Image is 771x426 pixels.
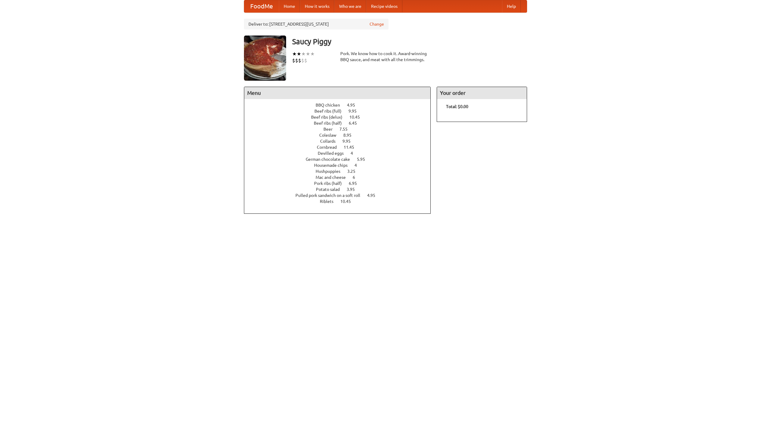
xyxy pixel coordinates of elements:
h4: Your order [437,87,527,99]
li: ★ [310,51,315,57]
a: Mac and cheese 6 [316,175,366,180]
span: 4.95 [367,193,381,198]
a: Hushpuppies 3.25 [316,169,367,174]
li: $ [295,57,298,64]
a: Recipe videos [366,0,402,12]
span: BBQ chicken [316,103,346,107]
a: Devilled eggs 4 [318,151,364,156]
span: Beef ribs (full) [314,109,348,113]
span: 5.95 [357,157,371,162]
span: Cornbread [317,145,343,150]
span: 3.95 [347,187,361,192]
div: Pork. We know how to cook it. Award-winning BBQ sauce, and meat with all the trimmings. [340,51,431,63]
a: Pork ribs (half) 6.95 [314,181,368,186]
a: Beef ribs (delux) 10.45 [311,115,371,120]
span: Potato salad [316,187,346,192]
span: Collards [320,139,342,144]
span: Riblets [320,199,339,204]
a: Potato salad 3.95 [316,187,366,192]
span: 6.95 [349,181,363,186]
span: 9.95 [342,139,357,144]
b: Total: $0.00 [446,104,468,109]
a: Help [502,0,521,12]
a: BBQ chicken 4.95 [316,103,366,107]
span: Beer [323,127,339,132]
span: 10.45 [349,115,366,120]
h3: Saucy Piggy [292,36,527,48]
div: Deliver to: [STREET_ADDRESS][US_STATE] [244,19,389,30]
a: Housemade chips 4 [314,163,368,168]
span: 11.45 [344,145,360,150]
span: German chocolate cake [306,157,356,162]
a: German chocolate cake 5.95 [306,157,376,162]
span: Devilled eggs [318,151,350,156]
a: Home [279,0,300,12]
span: 6 [353,175,361,180]
h4: Menu [244,87,430,99]
span: 10.45 [340,199,357,204]
span: 4 [351,151,359,156]
span: 3.25 [347,169,361,174]
span: Beef ribs (half) [314,121,348,126]
li: $ [292,57,295,64]
a: Pulled pork sandwich on a soft roll 4.95 [295,193,386,198]
span: 9.95 [348,109,363,113]
a: Coleslaw 8.95 [319,133,363,138]
span: 4.95 [347,103,361,107]
img: angular.jpg [244,36,286,81]
a: Collards 9.95 [320,139,362,144]
a: Beef ribs (full) 9.95 [314,109,368,113]
span: Housemade chips [314,163,354,168]
a: Who we are [334,0,366,12]
span: 7.55 [339,127,354,132]
li: $ [301,57,304,64]
li: $ [298,57,301,64]
span: Hushpuppies [316,169,346,174]
a: Beer 7.55 [323,127,359,132]
a: How it works [300,0,334,12]
a: Change [370,21,384,27]
a: Riblets 10.45 [320,199,362,204]
li: ★ [306,51,310,57]
a: Cornbread 11.45 [317,145,365,150]
li: ★ [301,51,306,57]
span: 4 [354,163,363,168]
span: Beef ribs (delux) [311,115,348,120]
span: Coleslaw [319,133,342,138]
li: ★ [297,51,301,57]
a: Beef ribs (half) 6.45 [314,121,368,126]
li: $ [304,57,307,64]
span: Pork ribs (half) [314,181,348,186]
span: Mac and cheese [316,175,352,180]
span: Pulled pork sandwich on a soft roll [295,193,366,198]
span: 6.45 [349,121,363,126]
a: FoodMe [244,0,279,12]
li: ★ [292,51,297,57]
span: 8.95 [343,133,357,138]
